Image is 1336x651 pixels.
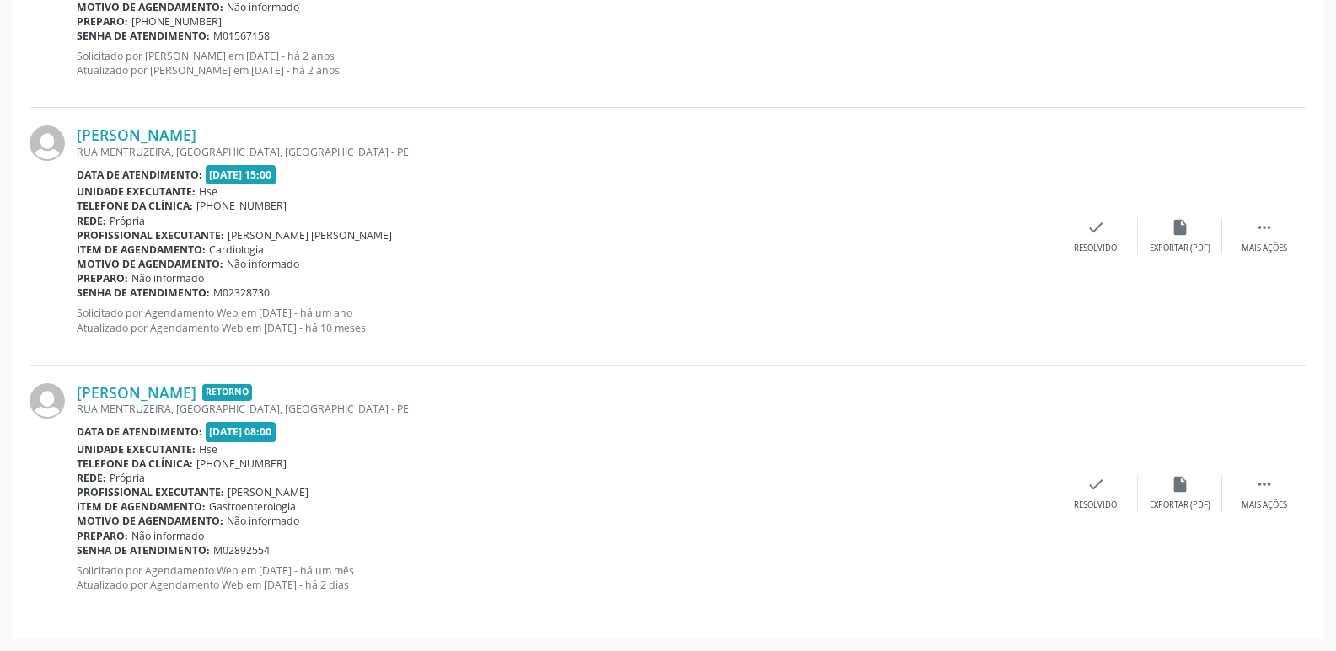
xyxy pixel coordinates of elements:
[30,383,65,419] img: img
[77,285,210,300] b: Senha de atendimento:
[209,499,296,514] span: Gastroenterologia
[77,563,1054,592] p: Solicitado por Agendamento Web em [DATE] - há um mês Atualizado por Agendamento Web em [DATE] - h...
[110,471,145,485] span: Própria
[1242,243,1287,254] div: Mais ações
[1242,499,1287,511] div: Mais ações
[77,485,224,499] b: Profissional executante:
[77,471,106,485] b: Rede:
[131,529,204,543] span: Não informado
[77,514,223,528] b: Motivo de agendamento:
[196,199,287,213] span: [PHONE_NUMBER]
[228,228,392,243] span: [PERSON_NAME] [PERSON_NAME]
[227,514,299,528] span: Não informado
[77,125,196,144] a: [PERSON_NAME]
[77,543,210,558] b: Senha de atendimento:
[1150,243,1210,254] div: Exportar (PDF)
[1255,218,1274,237] i: 
[1074,243,1117,254] div: Resolvido
[77,402,1054,416] div: RUA MENTRUZEIRA, [GEOGRAPHIC_DATA], [GEOGRAPHIC_DATA] - PE
[77,49,1054,77] p: Solicitado por [PERSON_NAME] em [DATE] - há 2 anos Atualizado por [PERSON_NAME] em [DATE] - há 2 ...
[1171,218,1189,237] i: insert_drive_file
[77,383,196,402] a: [PERSON_NAME]
[77,424,202,439] b: Data de atendimento:
[213,29,270,43] span: M01567158
[77,442,196,456] b: Unidade executante:
[131,14,222,29] span: [PHONE_NUMBER]
[213,285,270,300] span: M02328730
[77,184,196,199] b: Unidade executante:
[77,199,193,213] b: Telefone da clínica:
[77,228,224,243] b: Profissional executante:
[202,384,252,402] span: Retorno
[1087,218,1105,237] i: check
[199,442,217,456] span: Hse
[131,271,204,285] span: Não informado
[228,485,309,499] span: [PERSON_NAME]
[77,271,128,285] b: Preparo:
[1087,475,1105,494] i: check
[1150,499,1210,511] div: Exportar (PDF)
[1171,475,1189,494] i: insert_drive_file
[196,456,287,471] span: [PHONE_NUMBER]
[199,184,217,199] span: Hse
[30,125,65,161] img: img
[1255,475,1274,494] i: 
[77,243,206,257] b: Item de agendamento:
[77,456,193,471] b: Telefone da clínica:
[77,14,128,29] b: Preparo:
[77,214,106,228] b: Rede:
[77,306,1054,334] p: Solicitado por Agendamento Web em [DATE] - há um ano Atualizado por Agendamento Web em [DATE] - h...
[110,214,145,228] span: Própria
[77,168,202,182] b: Data de atendimento:
[77,499,206,514] b: Item de agendamento:
[77,29,210,43] b: Senha de atendimento:
[206,422,276,441] span: [DATE] 08:00
[1074,499,1117,511] div: Resolvido
[213,543,270,558] span: M02892554
[77,145,1054,159] div: RUA MENTRUZEIRA, [GEOGRAPHIC_DATA], [GEOGRAPHIC_DATA] - PE
[206,165,276,184] span: [DATE] 15:00
[77,529,128,543] b: Preparo:
[209,243,264,257] span: Cardiologia
[77,257,223,271] b: Motivo de agendamento:
[227,257,299,271] span: Não informado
